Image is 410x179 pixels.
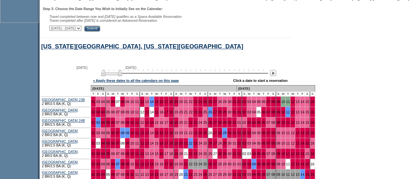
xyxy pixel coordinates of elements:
a: 06 [111,131,115,135]
a: 23 [193,121,197,124]
a: 09 [276,131,280,135]
a: 13 [296,100,299,104]
a: 04 [101,100,105,104]
a: 04 [101,162,105,166]
a: 16 [310,100,314,104]
a: 23 [193,152,197,156]
a: 14 [300,100,304,104]
a: 29 [223,110,227,114]
a: 30 [228,131,231,135]
a: 13 [145,152,149,156]
a: 07 [116,100,120,104]
a: 03 [247,141,251,145]
a: 13 [296,141,299,145]
img: Next [270,70,276,76]
a: 15 [305,121,309,124]
a: 14 [300,121,304,124]
a: 18 [169,141,173,145]
a: 02 [91,100,95,104]
a: 28 [218,141,222,145]
a: 15 [305,110,309,114]
a: 02 [91,162,95,166]
a: 04 [252,152,256,156]
a: 11 [135,162,139,166]
a: 03 [247,100,251,104]
a: 07 [116,121,120,124]
a: 14 [300,110,304,114]
a: 05 [257,110,261,114]
a: 09 [276,152,280,156]
a: 08 [121,110,124,114]
a: 13 [145,141,149,145]
a: 07 [266,152,270,156]
a: 22 [189,131,193,135]
a: 26 [208,121,212,124]
a: 30 [228,121,231,124]
a: 13 [296,152,299,156]
a: 18 [169,100,173,104]
a: 25 [203,121,207,124]
a: 18 [169,121,173,124]
a: [GEOGRAPHIC_DATA] [42,139,78,143]
a: 10 [130,152,134,156]
a: 17 [164,141,168,145]
a: 14 [150,152,154,156]
a: 20 [179,121,183,124]
a: 30 [228,100,231,104]
a: 26 [208,141,212,145]
a: 19 [174,121,178,124]
a: 19 [174,110,178,114]
a: 03 [96,110,100,114]
a: 08 [271,110,275,114]
a: 04 [101,131,105,135]
a: 07 [266,110,270,114]
a: 14 [150,162,154,166]
a: 28 [218,100,222,104]
a: 23 [193,100,197,104]
a: 02 [91,152,95,156]
a: 19 [174,152,178,156]
a: 07 [116,131,120,135]
a: 12 [291,100,295,104]
a: 03 [96,162,100,166]
a: 02 [91,110,95,114]
a: 09 [125,110,129,114]
a: 10 [281,121,285,124]
a: 06 [262,110,265,114]
a: 20 [179,152,183,156]
a: 02 [242,152,246,156]
a: 20 [179,131,183,135]
a: 16 [159,100,163,104]
a: 18 [169,152,173,156]
a: 22 [189,152,193,156]
a: 29 [223,131,227,135]
a: 28 [218,110,222,114]
a: 08 [271,141,275,145]
a: 16 [159,131,163,135]
a: 17 [164,131,168,135]
a: 23 [193,141,197,145]
a: 22 [189,141,193,145]
a: 16 [310,131,314,135]
a: 10 [281,152,285,156]
a: 15 [155,100,158,104]
a: 01 [237,100,241,104]
a: 27 [213,100,217,104]
a: 05 [257,121,261,124]
a: 25 [203,152,207,156]
a: 08 [271,100,275,104]
a: 07 [116,152,120,156]
a: 04 [252,121,256,124]
a: 05 [106,141,110,145]
a: 05 [106,100,110,104]
a: 19 [174,141,178,145]
a: 15 [155,121,158,124]
a: 14 [150,100,154,104]
a: 04 [252,141,256,145]
a: 06 [262,131,265,135]
a: 13 [145,121,149,124]
a: [GEOGRAPHIC_DATA] [42,129,78,133]
a: 05 [257,100,261,104]
a: 06 [111,152,115,156]
a: 21 [184,100,188,104]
